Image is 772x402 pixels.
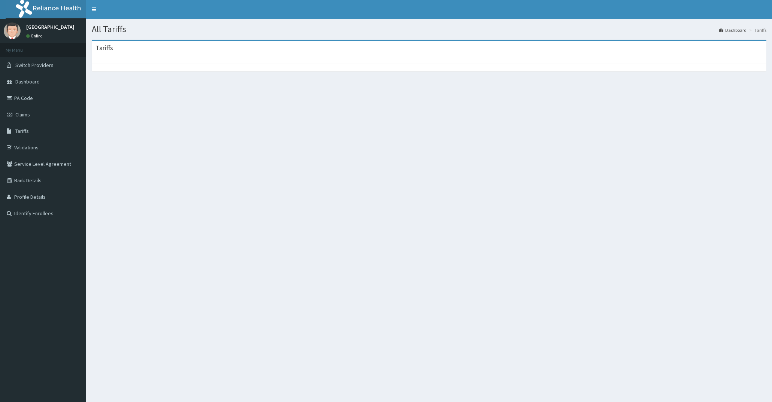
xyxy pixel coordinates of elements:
span: Switch Providers [15,62,54,68]
li: Tariffs [747,27,766,33]
span: Dashboard [15,78,40,85]
p: [GEOGRAPHIC_DATA] [26,24,75,30]
a: Online [26,33,44,39]
span: Claims [15,111,30,118]
h1: All Tariffs [92,24,766,34]
span: Tariffs [15,128,29,134]
a: Dashboard [719,27,747,33]
img: User Image [4,22,21,39]
h3: Tariffs [95,45,113,51]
